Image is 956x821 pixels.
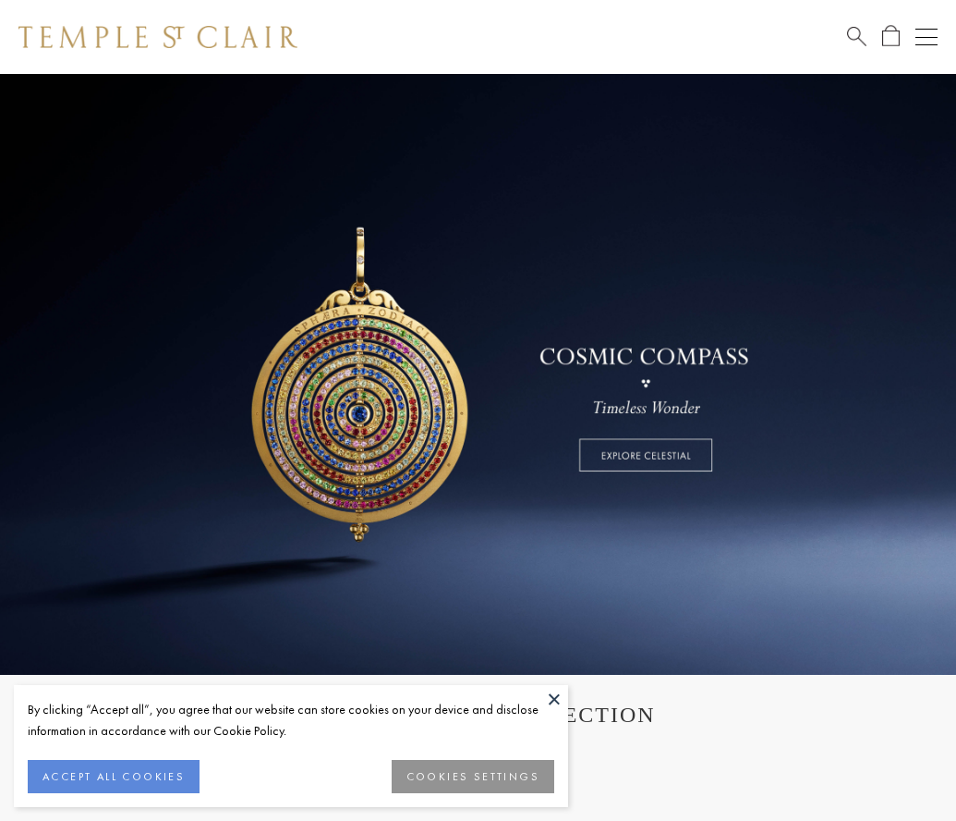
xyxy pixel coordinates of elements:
button: Open navigation [915,26,938,48]
img: Temple St. Clair [18,26,297,48]
button: COOKIES SETTINGS [392,760,554,793]
a: Open Shopping Bag [882,25,900,48]
a: Search [847,25,866,48]
button: ACCEPT ALL COOKIES [28,760,200,793]
div: By clicking “Accept all”, you agree that our website can store cookies on your device and disclos... [28,699,554,741]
